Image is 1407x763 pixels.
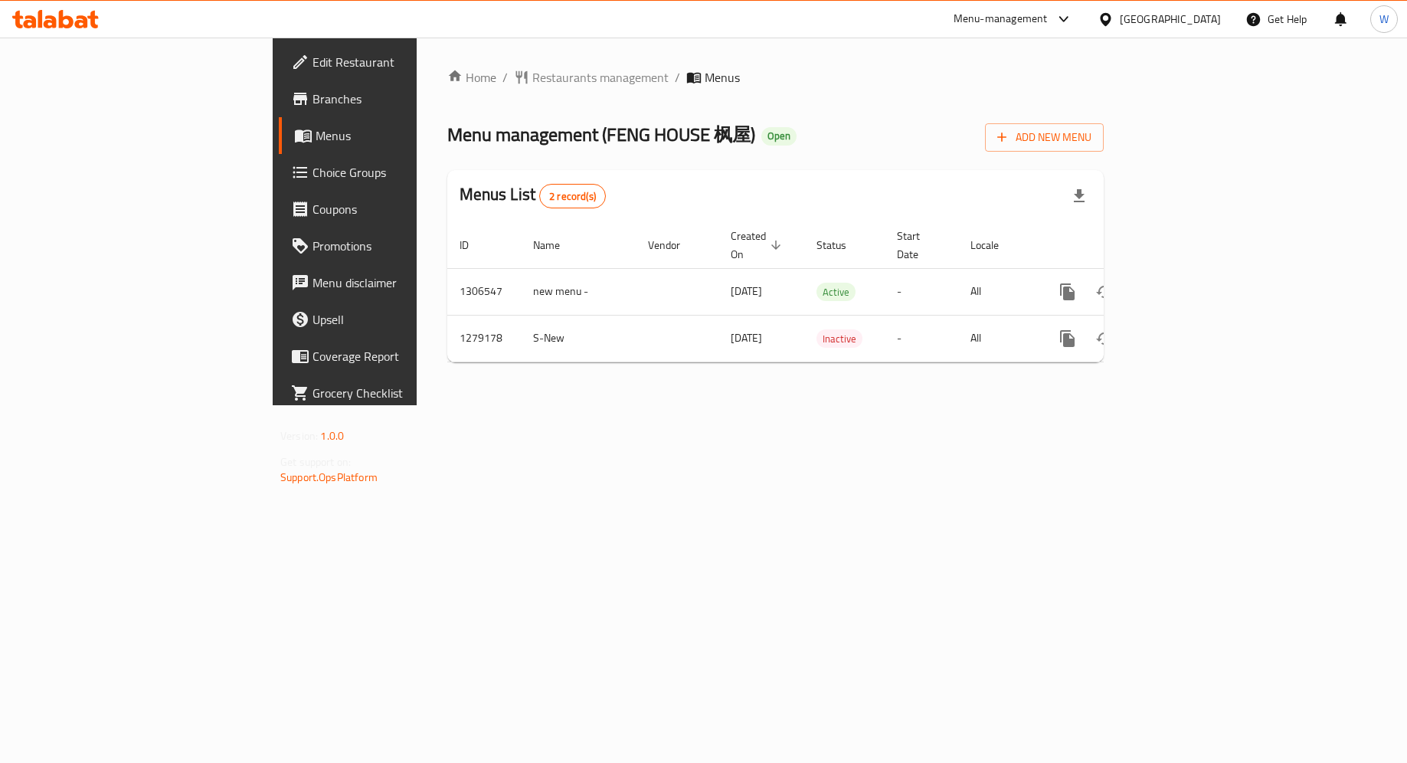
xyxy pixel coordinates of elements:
[761,129,797,142] span: Open
[312,90,496,108] span: Branches
[532,68,669,87] span: Restaurants management
[320,426,344,446] span: 1.0.0
[958,315,1037,362] td: All
[705,68,740,87] span: Menus
[280,426,318,446] span: Version:
[533,236,580,254] span: Name
[1379,11,1389,28] span: W
[279,154,508,191] a: Choice Groups
[731,281,762,301] span: [DATE]
[897,227,940,264] span: Start Date
[279,338,508,375] a: Coverage Report
[958,268,1037,315] td: All
[731,328,762,348] span: [DATE]
[447,117,755,152] span: Menu management ( FENG HOUSE 枫屋 )
[460,236,489,254] span: ID
[279,301,508,338] a: Upsell
[312,347,496,365] span: Coverage Report
[675,68,680,87] li: /
[312,310,496,329] span: Upsell
[539,184,606,208] div: Total records count
[312,163,496,182] span: Choice Groups
[279,228,508,264] a: Promotions
[279,264,508,301] a: Menu disclaimer
[514,68,669,87] a: Restaurants management
[997,128,1091,147] span: Add New Menu
[279,191,508,228] a: Coupons
[885,315,958,362] td: -
[540,189,605,204] span: 2 record(s)
[970,236,1019,254] span: Locale
[1061,178,1098,214] div: Export file
[731,227,786,264] span: Created On
[1120,11,1221,28] div: [GEOGRAPHIC_DATA]
[279,117,508,154] a: Menus
[280,452,351,472] span: Get support on:
[460,183,606,208] h2: Menus List
[279,80,508,117] a: Branches
[648,236,700,254] span: Vendor
[1086,273,1123,310] button: Change Status
[954,10,1048,28] div: Menu-management
[521,315,636,362] td: S-New
[816,236,866,254] span: Status
[312,237,496,255] span: Promotions
[1086,320,1123,357] button: Change Status
[816,329,862,348] div: Inactive
[316,126,496,145] span: Menus
[1037,222,1209,269] th: Actions
[985,123,1104,152] button: Add New Menu
[447,222,1209,362] table: enhanced table
[280,467,378,487] a: Support.OpsPlatform
[312,273,496,292] span: Menu disclaimer
[312,384,496,402] span: Grocery Checklist
[1049,273,1086,310] button: more
[279,375,508,411] a: Grocery Checklist
[312,53,496,71] span: Edit Restaurant
[447,68,1104,87] nav: breadcrumb
[1049,320,1086,357] button: more
[885,268,958,315] td: -
[816,330,862,348] span: Inactive
[816,283,856,301] span: Active
[521,268,636,315] td: new menu -
[279,44,508,80] a: Edit Restaurant
[312,200,496,218] span: Coupons
[761,127,797,146] div: Open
